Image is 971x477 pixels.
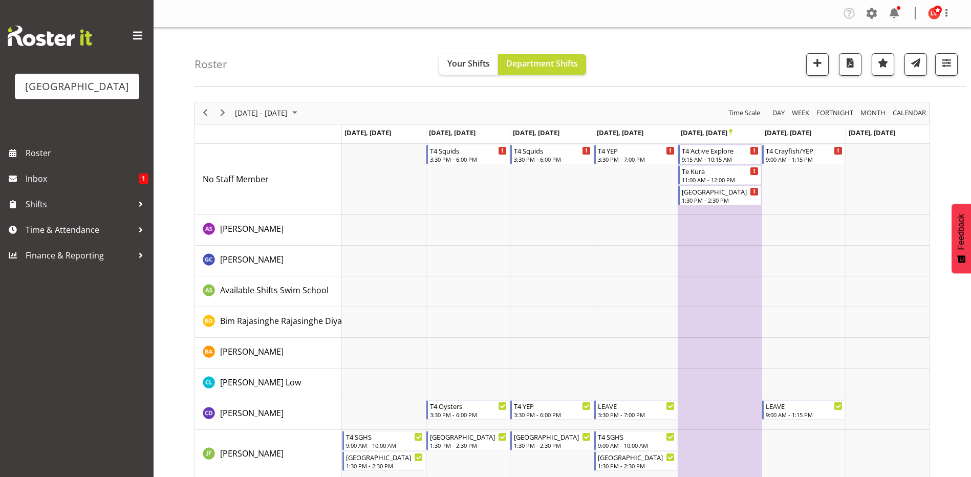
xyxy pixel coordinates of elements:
a: Bim Rajasinghe Rajasinghe Diyawadanage [220,315,381,327]
span: Feedback [957,214,966,250]
button: Time Scale [727,106,762,119]
div: October 21 - 27, 2024 [231,102,304,124]
span: Time Scale [727,106,761,119]
div: T4 YEP [598,145,675,156]
div: No Staff Member"s event - T4 Squids Begin From Wednesday, October 23, 2024 at 3:30:00 PM GMT+13:0... [510,145,593,164]
div: Ceara Dennison"s event - T4 Oysters Begin From Tuesday, October 22, 2024 at 3:30:00 PM GMT+13:00 ... [426,400,509,420]
div: Te Kura [682,166,759,176]
td: Amilea Sparrow resource [195,215,342,246]
span: [DATE], [DATE] [849,128,895,137]
a: [PERSON_NAME] [220,253,284,266]
span: [DATE], [DATE] [429,128,476,137]
td: Bim Rajasinghe Rajasinghe Diyawadanage resource [195,307,342,338]
div: [GEOGRAPHIC_DATA] [598,452,675,462]
div: [GEOGRAPHIC_DATA] [430,431,507,442]
span: Week [791,106,810,119]
span: [DATE], [DATE] [344,128,391,137]
span: Fortnight [815,106,854,119]
span: calendar [892,106,927,119]
button: Fortnight [815,106,855,119]
div: 3:30 PM - 7:00 PM [598,155,675,163]
div: Jane Fox"s event - T4 SGHS Begin From Monday, October 21, 2024 at 9:00:00 AM GMT+13:00 Ends At Mo... [342,431,425,450]
span: No Staff Member [203,174,269,185]
div: Ceara Dennison"s event - T4 YEP Begin From Wednesday, October 23, 2024 at 3:30:00 PM GMT+13:00 En... [510,400,593,420]
div: No Staff Member"s event - T4 Active Explore Begin From Friday, October 25, 2024 at 9:15:00 AM GMT... [678,145,761,164]
a: [PERSON_NAME] Low [220,376,301,388]
div: 3:30 PM - 6:00 PM [514,410,591,419]
div: [GEOGRAPHIC_DATA] [682,186,759,197]
button: Download a PDF of the roster according to the set date range. [839,53,861,76]
td: No Staff Member resource [195,144,342,215]
span: Finance & Reporting [26,248,133,263]
div: T4 SGHS [346,431,423,442]
button: Filter Shifts [935,53,958,76]
td: Brooke Anderson resource [195,338,342,368]
a: [PERSON_NAME] [220,407,284,419]
span: [DATE], [DATE] [765,128,811,137]
span: [DATE] - [DATE] [234,106,289,119]
button: Timeline Week [790,106,811,119]
span: [DATE], [DATE] [681,128,732,137]
div: Jane Fox"s event - T4 Middle School Begin From Thursday, October 24, 2024 at 1:30:00 PM GMT+13:00... [594,451,677,471]
div: T4 Squids [514,145,591,156]
div: Jane Fox"s event - T4 Middle School Begin From Wednesday, October 23, 2024 at 1:30:00 PM GMT+13:0... [510,431,593,450]
div: 3:30 PM - 6:00 PM [430,410,507,419]
button: October 2024 [233,106,302,119]
div: Ceara Dennison"s event - LEAVE Begin From Thursday, October 24, 2024 at 3:30:00 PM GMT+13:00 Ends... [594,400,677,420]
div: T4 Crayfish/YEP [766,145,843,156]
span: [PERSON_NAME] [220,254,284,265]
div: next period [214,102,231,124]
span: Day [771,106,786,119]
div: T4 YEP [514,401,591,411]
div: [GEOGRAPHIC_DATA] [514,431,591,442]
a: Available Shifts Swim School [220,284,329,296]
img: lara-von-fintel10062.jpg [928,7,940,19]
span: [PERSON_NAME] [220,448,284,459]
button: Add a new shift [806,53,829,76]
button: Send a list of all shifts for the selected filtered period to all rostered employees. [904,53,927,76]
span: Department Shifts [506,58,578,69]
img: Rosterit website logo [8,26,92,46]
span: [PERSON_NAME] [220,346,284,357]
a: No Staff Member [203,173,269,185]
span: [DATE], [DATE] [597,128,643,137]
span: [PERSON_NAME] [220,223,284,234]
td: Argus Chay resource [195,246,342,276]
td: Caley Low resource [195,368,342,399]
td: Ceara Dennison resource [195,399,342,430]
div: T4 SGHS [598,431,675,442]
span: Roster [26,145,148,161]
span: Available Shifts Swim School [220,285,329,296]
div: No Staff Member"s event - T4 Squids Begin From Tuesday, October 22, 2024 at 3:30:00 PM GMT+13:00 ... [426,145,509,164]
a: [PERSON_NAME] [220,223,284,235]
div: 1:30 PM - 2:30 PM [346,462,423,470]
span: Inbox [26,171,139,186]
div: 9:15 AM - 10:15 AM [682,155,759,163]
span: Time & Attendance [26,222,133,237]
h4: Roster [195,58,227,70]
div: 11:00 AM - 12:00 PM [682,176,759,184]
a: [PERSON_NAME] [220,345,284,358]
button: Your Shifts [439,54,498,75]
span: Month [859,106,887,119]
div: 1:30 PM - 2:30 PM [682,196,759,204]
span: Your Shifts [447,58,490,69]
button: Highlight an important date within the roster. [872,53,894,76]
a: [PERSON_NAME] [220,447,284,460]
div: No Staff Member"s event - T4 YEP Begin From Thursday, October 24, 2024 at 3:30:00 PM GMT+13:00 En... [594,145,677,164]
div: 9:00 AM - 10:00 AM [346,441,423,449]
td: Available Shifts Swim School resource [195,276,342,307]
button: Month [891,106,928,119]
div: T4 Active Explore [682,145,759,156]
div: LEAVE [766,401,843,411]
div: 9:00 AM - 10:00 AM [598,441,675,449]
button: Department Shifts [498,54,586,75]
button: Feedback - Show survey [952,204,971,273]
div: Jane Fox"s event - T4 Middle School Begin From Tuesday, October 22, 2024 at 1:30:00 PM GMT+13:00 ... [426,431,509,450]
div: No Staff Member"s event - Te Kura Begin From Friday, October 25, 2024 at 11:00:00 AM GMT+13:00 En... [678,165,761,185]
div: No Staff Member"s event - T4 Crayfish/YEP Begin From Saturday, October 26, 2024 at 9:00:00 AM GMT... [762,145,845,164]
div: Ceara Dennison"s event - LEAVE Begin From Saturday, October 26, 2024 at 9:00:00 AM GMT+13:00 Ends... [762,400,845,420]
div: LEAVE [598,401,675,411]
div: Jane Fox"s event - T4 Middle School Begin From Monday, October 21, 2024 at 1:30:00 PM GMT+13:00 E... [342,451,425,471]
